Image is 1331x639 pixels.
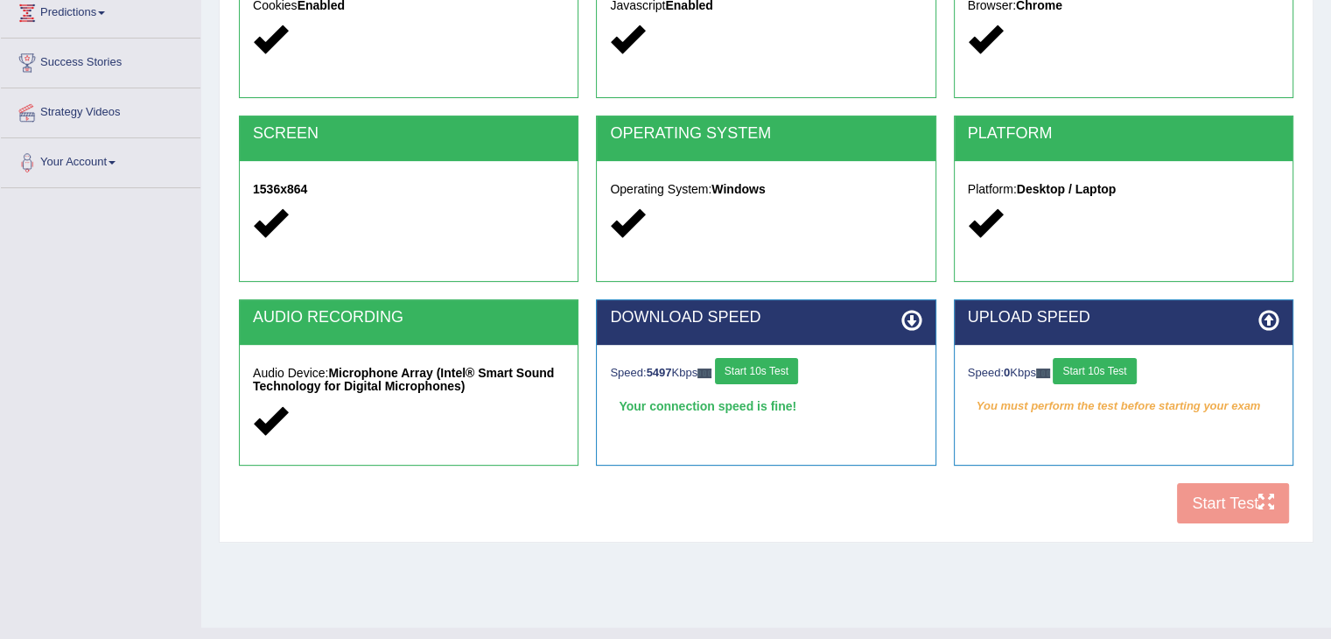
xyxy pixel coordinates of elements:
div: Your connection speed is fine! [610,393,921,419]
strong: 1536x864 [253,182,307,196]
em: You must perform the test before starting your exam [968,393,1279,419]
h2: PLATFORM [968,125,1279,143]
h2: UPLOAD SPEED [968,309,1279,327]
img: ajax-loader-fb-connection.gif [697,369,711,378]
strong: 5497 [647,366,672,379]
img: ajax-loader-fb-connection.gif [1036,369,1050,378]
button: Start 10s Test [715,358,798,384]
a: Your Account [1,138,200,182]
a: Strategy Videos [1,88,200,132]
h2: OPERATING SYSTEM [610,125,921,143]
h5: Audio Device: [253,367,564,394]
button: Start 10s Test [1053,358,1136,384]
h2: SCREEN [253,125,564,143]
strong: Windows [711,182,765,196]
strong: Desktop / Laptop [1017,182,1117,196]
div: Speed: Kbps [968,358,1279,389]
h2: DOWNLOAD SPEED [610,309,921,327]
div: Speed: Kbps [610,358,921,389]
a: Success Stories [1,39,200,82]
strong: 0 [1004,366,1010,379]
h5: Operating System: [610,183,921,196]
strong: Microphone Array (Intel® Smart Sound Technology for Digital Microphones) [253,366,554,393]
h5: Platform: [968,183,1279,196]
h2: AUDIO RECORDING [253,309,564,327]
